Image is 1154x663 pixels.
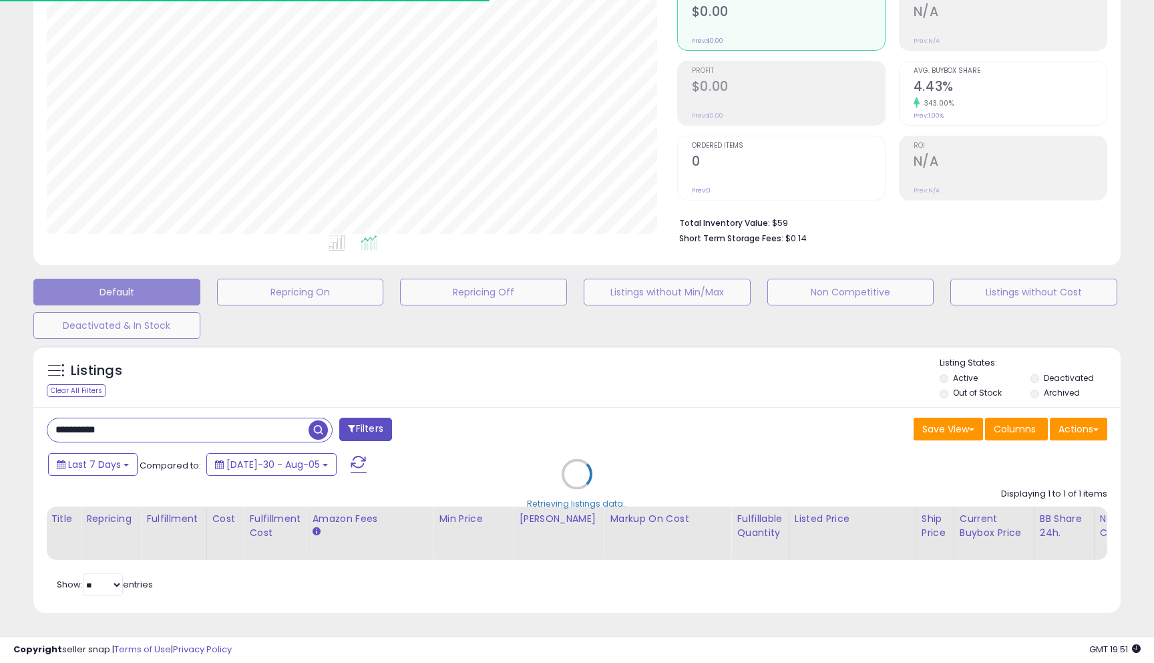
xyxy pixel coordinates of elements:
b: Short Term Storage Fees: [679,233,783,244]
span: Profit [692,68,885,75]
span: 2025-08-13 19:51 GMT [1089,643,1141,656]
h2: $0.00 [692,4,885,22]
small: Prev: $0.00 [692,112,723,120]
div: seller snap | | [13,644,232,656]
button: Deactivated & In Stock [33,312,200,339]
h2: 0 [692,154,885,172]
button: Non Competitive [767,279,934,305]
span: ROI [914,142,1107,150]
h2: N/A [914,154,1107,172]
button: Listings without Min/Max [584,279,751,305]
h2: N/A [914,4,1107,22]
h2: $0.00 [692,79,885,97]
div: Retrieving listings data.. [527,497,627,509]
span: Avg. Buybox Share [914,68,1107,75]
button: Repricing Off [400,279,567,305]
button: Default [33,279,200,305]
b: Total Inventory Value: [679,217,770,229]
h2: 4.43% [914,79,1107,97]
small: Prev: 1.00% [914,112,944,120]
small: Prev: N/A [914,37,940,45]
span: $0.14 [785,232,807,245]
a: Terms of Use [114,643,171,656]
a: Privacy Policy [173,643,232,656]
strong: Copyright [13,643,62,656]
li: $59 [679,214,1097,230]
span: Ordered Items [692,142,885,150]
button: Listings without Cost [950,279,1117,305]
small: Prev: 0 [692,186,711,194]
button: Repricing On [217,279,384,305]
small: 343.00% [920,98,954,108]
small: Prev: N/A [914,186,940,194]
small: Prev: $0.00 [692,37,723,45]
